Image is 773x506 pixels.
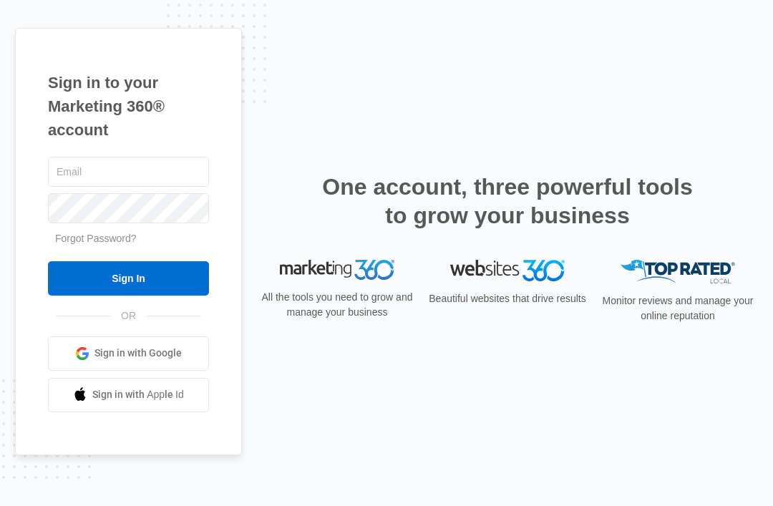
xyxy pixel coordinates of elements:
[111,308,146,323] span: OR
[257,290,417,320] p: All the tools you need to grow and manage your business
[48,71,209,142] h1: Sign in to your Marketing 360® account
[92,387,184,402] span: Sign in with Apple Id
[450,260,565,281] img: Websites 360
[55,233,137,244] a: Forgot Password?
[427,291,588,306] p: Beautiful websites that drive results
[621,260,735,283] img: Top Rated Local
[48,157,209,187] input: Email
[48,336,209,371] a: Sign in with Google
[318,172,697,230] h2: One account, three powerful tools to grow your business
[94,346,182,361] span: Sign in with Google
[48,378,209,412] a: Sign in with Apple Id
[280,260,394,280] img: Marketing 360
[48,261,209,296] input: Sign In
[598,293,758,323] p: Monitor reviews and manage your online reputation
